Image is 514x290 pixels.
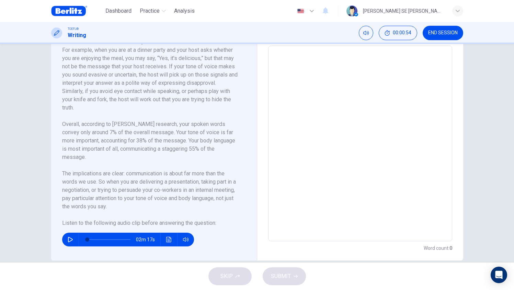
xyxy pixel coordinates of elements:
[51,4,87,18] img: Berlitz Brasil logo
[296,9,305,14] img: en
[424,244,452,252] h6: Word count :
[174,7,195,15] span: Analysis
[136,233,160,246] span: 02m 17s
[379,26,417,40] div: Hide
[428,30,458,36] span: END SESSION
[163,233,174,246] button: Click to see the audio transcription
[449,245,452,251] strong: 0
[68,26,79,31] span: TOEFL®
[359,26,373,40] div: Mute
[62,120,238,161] h6: Overall, according to [PERSON_NAME] research, your spoken words convey only around 7% of the over...
[62,21,238,112] h6: According to research conducted in [DATE] by Dr. [PERSON_NAME], a Professor of Psychology at [GEO...
[423,26,463,40] button: END SESSION
[103,5,134,17] button: Dashboard
[379,26,417,40] button: 00:00:54
[105,7,132,15] span: Dashboard
[137,5,169,17] button: Practice
[51,4,103,18] a: Berlitz Brasil logo
[346,5,357,16] img: Profile picture
[393,30,411,36] span: 00:00:54
[62,170,238,211] h6: The implications are clear: communication is about far more than the words we use. So when you ar...
[171,5,197,17] button: Analysis
[68,31,86,39] h1: Writing
[140,7,160,15] span: Practice
[363,7,444,15] div: [PERSON_NAME] SE [PERSON_NAME]
[62,219,238,227] h6: Listen to the following audio clip before answering the question :
[491,267,507,283] div: Open Intercom Messenger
